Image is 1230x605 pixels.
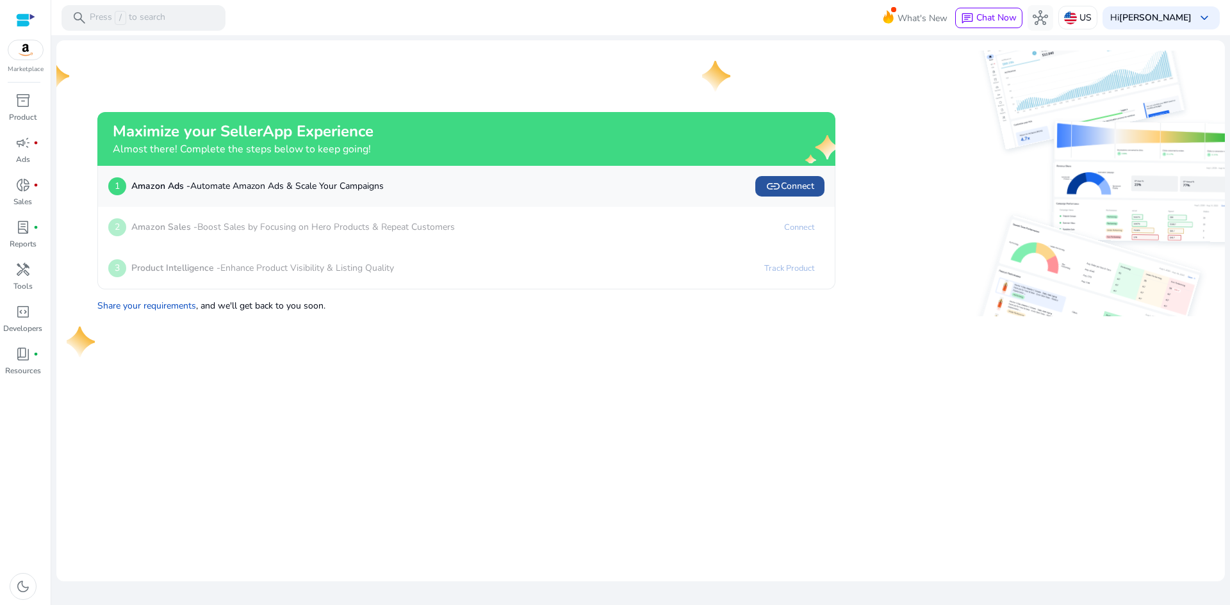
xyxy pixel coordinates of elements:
p: Automate Amazon Ads & Scale Your Campaigns [131,179,384,193]
span: dark_mode [15,579,31,594]
span: Chat Now [976,12,1017,24]
span: inventory_2 [15,93,31,108]
p: Tools [13,280,33,292]
span: keyboard_arrow_down [1197,10,1212,26]
p: Resources [5,365,41,376]
p: Press to search [90,11,165,25]
p: US [1079,6,1092,29]
p: , and we'll get back to you soon. [97,294,835,312]
a: Track Product [754,258,824,278]
a: Connect [774,217,824,238]
img: amazon.svg [8,40,43,60]
span: fiber_manual_record [33,225,38,230]
span: hub [1033,10,1048,26]
p: 2 [108,218,126,236]
span: What's New [898,7,947,29]
p: Ads [16,154,30,165]
img: one-star.svg [67,327,97,357]
span: lab_profile [15,220,31,235]
span: Connect [766,179,814,194]
p: Sales [13,196,32,207]
span: chat [961,12,974,25]
span: fiber_manual_record [33,140,38,145]
button: linkConnect [755,176,824,197]
b: Amazon Ads - [131,180,190,192]
span: link [766,179,781,194]
img: one-star.svg [702,61,733,92]
img: us.svg [1064,12,1077,24]
span: fiber_manual_record [33,351,38,357]
p: Marketplace [8,65,44,74]
img: one-star.svg [41,61,72,92]
span: handyman [15,262,31,277]
span: / [115,11,126,25]
button: hub [1028,5,1053,31]
span: fiber_manual_record [33,182,38,188]
p: Enhance Product Visibility & Listing Quality [131,261,394,275]
a: Share your requirements [97,300,196,312]
span: code_blocks [15,304,31,319]
p: 1 [108,177,126,195]
span: donut_small [15,177,31,193]
button: chatChat Now [955,8,1022,28]
h2: Maximize your SellerApp Experience [113,122,373,141]
b: [PERSON_NAME] [1119,12,1192,24]
h4: Almost there! Complete the steps below to keep going! [113,143,373,156]
p: Reports [10,238,37,250]
p: Product [9,111,37,123]
p: Boost Sales by Focusing on Hero Products & Repeat Customers [131,220,455,234]
p: 3 [108,259,126,277]
span: book_4 [15,346,31,362]
span: campaign [15,135,31,150]
p: Developers [3,323,42,334]
b: Product Intelligence - [131,262,220,274]
p: Hi [1110,13,1192,22]
span: search [72,10,87,26]
b: Amazon Sales - [131,221,197,233]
